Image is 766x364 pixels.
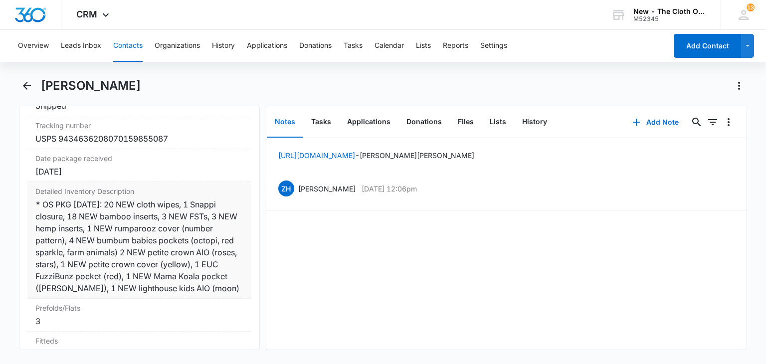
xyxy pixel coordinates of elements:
[19,78,34,94] button: Back
[633,7,706,15] div: account name
[35,153,243,164] label: Date package received
[303,107,339,138] button: Tasks
[298,183,356,194] p: [PERSON_NAME]
[247,30,287,62] button: Applications
[278,151,355,160] a: [URL][DOMAIN_NAME]
[450,107,482,138] button: Files
[633,15,706,22] div: account id
[27,299,251,332] div: Prefolds/Flats3
[27,182,251,299] div: Detailed Inventory Description* OS PKG [DATE]: 20 NEW cloth wipes, 1 Snappi closure, 18 NEW bambo...
[344,30,363,62] button: Tasks
[375,30,404,62] button: Calendar
[721,114,737,130] button: Overflow Menu
[61,30,101,62] button: Leads Inbox
[35,166,243,178] div: [DATE]
[362,183,417,194] p: [DATE] 12:06pm
[35,303,243,313] label: Prefolds/Flats
[35,348,243,360] dd: ---
[113,30,143,62] button: Contacts
[482,107,514,138] button: Lists
[278,181,294,196] span: ZH
[212,30,235,62] button: History
[35,133,243,145] div: USPS 9434636208070159855087
[747,3,755,11] div: notifications count
[514,107,555,138] button: History
[622,110,689,134] button: Add Note
[278,150,474,161] p: - [PERSON_NAME] [PERSON_NAME]
[35,186,243,196] label: Detailed Inventory Description
[416,30,431,62] button: Lists
[35,315,243,327] div: 3
[731,78,747,94] button: Actions
[299,30,332,62] button: Donations
[689,114,705,130] button: Search...
[339,107,398,138] button: Applications
[35,198,243,294] div: * OS PKG [DATE]: 20 NEW cloth wipes, 1 Snappi closure, 18 NEW bamboo inserts, 3 NEW FSTs, 3 NEW h...
[35,120,243,131] label: Tracking number
[398,107,450,138] button: Donations
[41,78,141,93] h1: [PERSON_NAME]
[155,30,200,62] button: Organizations
[705,114,721,130] button: Filters
[35,336,243,346] label: Fitteds
[267,107,303,138] button: Notes
[18,30,49,62] button: Overview
[480,30,507,62] button: Settings
[747,3,755,11] span: 13
[674,34,741,58] button: Add Contact
[27,149,251,182] div: Date package received[DATE]
[443,30,468,62] button: Reports
[27,116,251,149] div: Tracking numberUSPS 9434636208070159855087
[76,9,97,19] span: CRM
